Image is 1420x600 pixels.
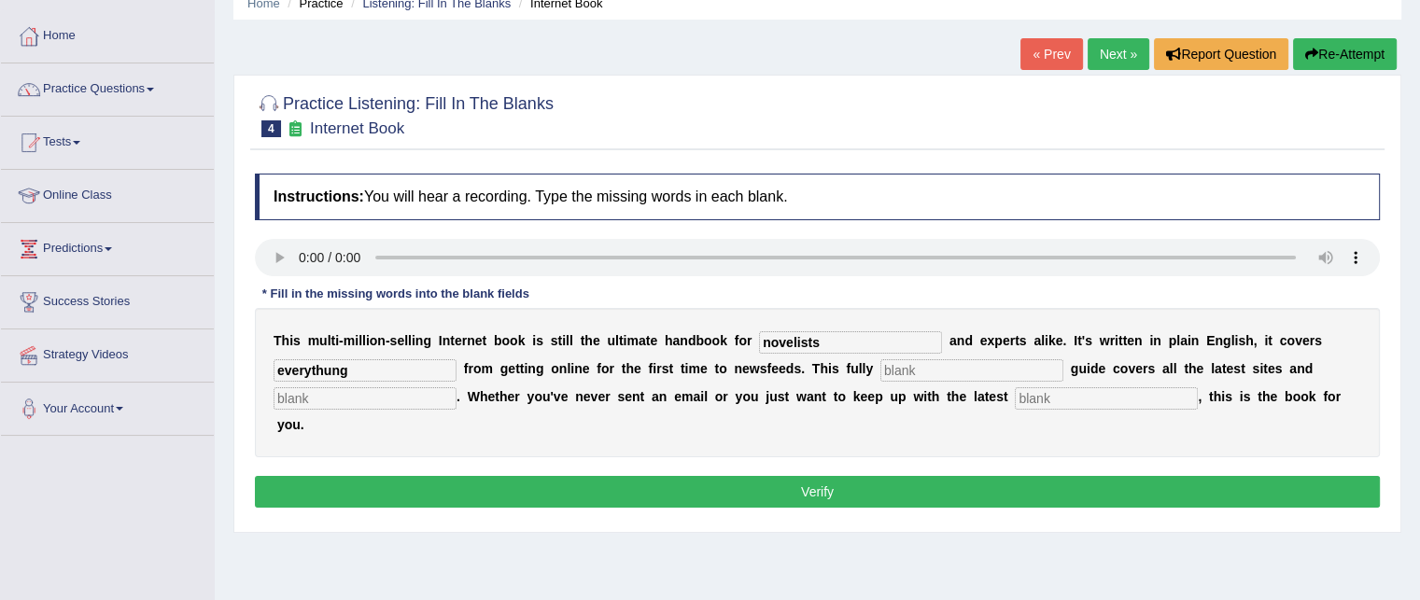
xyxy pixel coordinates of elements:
b: e [771,361,779,376]
b: t [640,389,645,404]
b: l [859,361,863,376]
b: i [1264,333,1268,348]
b: a [807,389,814,404]
b: o [1286,333,1295,348]
b: m [344,333,355,348]
b: t [1122,333,1127,348]
b: l [569,333,573,348]
b: f [766,361,771,376]
b: t [581,333,585,348]
small: Internet Book [310,119,404,137]
b: b [494,333,502,348]
a: « Prev [1020,38,1082,70]
b: n [734,361,742,376]
b: t [784,389,789,404]
b: f [649,361,654,376]
b: e [634,361,641,376]
a: Your Account [1,383,214,429]
b: e [625,389,632,404]
b: e [779,361,786,376]
input: blank [1015,387,1198,410]
b: p [1169,333,1177,348]
b: a [977,389,985,404]
b: i [335,333,339,348]
b: s [794,361,801,376]
b: o [1120,361,1129,376]
b: l [1211,361,1215,376]
b: n [574,361,583,376]
b: s [551,333,558,348]
b: e [1127,333,1134,348]
b: o [712,333,721,348]
b: t [331,333,336,348]
b: e [980,333,988,348]
b: t [1268,333,1272,348]
b: o [715,389,724,404]
b: i [1188,333,1191,348]
div: * Fill in the missing words into the blank fields [255,286,537,303]
b: i [524,361,527,376]
b: t [482,333,486,348]
b: t [822,389,826,404]
b: T [812,361,821,376]
b: r [468,361,472,376]
b: t [557,333,562,348]
b: u [751,389,759,404]
b: u [542,389,551,404]
b: n [1215,333,1223,348]
b: a [639,333,646,348]
b: s [536,333,543,348]
b: a [1180,333,1188,348]
b: t [1004,389,1008,404]
b: l [1174,361,1177,376]
b: t [1118,333,1123,348]
b: l [362,333,366,348]
b: f [464,361,469,376]
b: a [1215,361,1222,376]
a: Practice Questions [1,63,214,110]
b: r [605,389,610,404]
b: t [450,333,455,348]
b: n [1191,333,1200,348]
b: f [735,333,739,348]
b: e [593,333,600,348]
b: e [1302,333,1310,348]
b: u [851,361,859,376]
b: ' [550,389,553,404]
b: l [862,361,865,376]
b: o [473,361,482,376]
small: Exam occurring question [286,120,305,138]
a: Strategy Videos [1,329,214,376]
h4: You will hear a recording. Type the missing words in each blank. [255,174,1380,220]
b: t [681,361,685,376]
b: m [626,333,638,348]
b: i [366,333,370,348]
b: i [1115,333,1118,348]
b: u [1078,361,1087,376]
h2: Practice Listening: Fill In The Blanks [255,91,554,137]
b: s [778,389,785,404]
b: n [680,333,688,348]
b: h [626,361,634,376]
b: k [720,333,727,348]
b: i [1234,333,1238,348]
b: E [1206,333,1215,348]
b: c [1280,333,1287,348]
b: n [415,333,424,348]
b: m [308,333,319,348]
b: a [1289,361,1297,376]
b: g [1071,361,1079,376]
b: t [1209,389,1214,404]
b: r [656,361,661,376]
b: t [495,389,499,404]
b: g [423,333,431,348]
b: n [632,389,640,404]
b: h [1245,333,1254,348]
b: r [1109,333,1114,348]
b: e [507,389,514,404]
b: r [723,389,727,404]
b: i [355,333,359,348]
b: g [500,361,509,376]
input: blank [274,359,457,382]
b: r [1143,361,1147,376]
